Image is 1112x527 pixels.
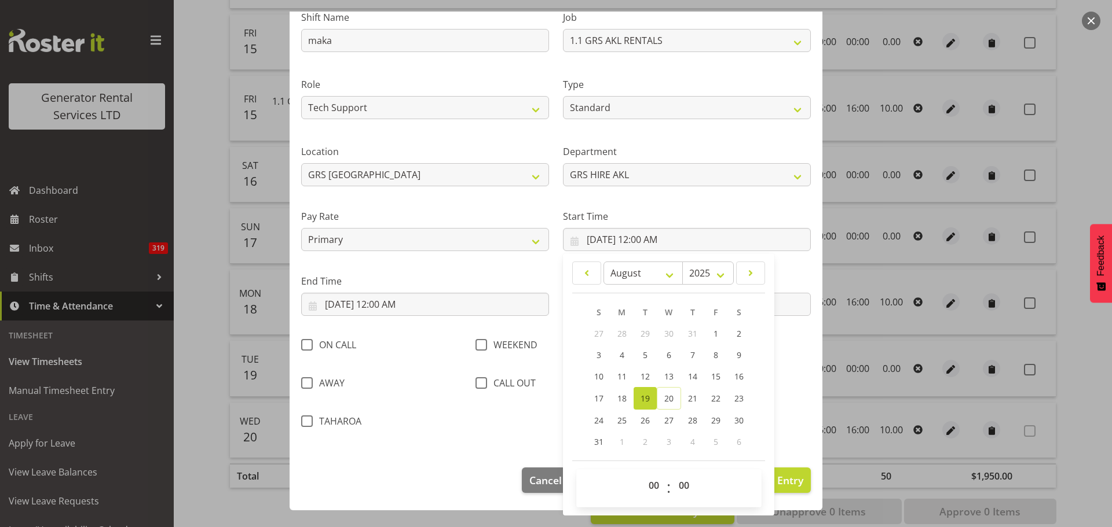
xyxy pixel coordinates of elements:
[714,436,718,447] span: 5
[634,410,657,431] a: 26
[594,371,603,382] span: 10
[727,410,751,431] a: 30
[587,410,610,431] a: 24
[597,349,601,360] span: 3
[690,436,695,447] span: 4
[487,377,536,389] span: CALL OUT
[641,415,650,426] span: 26
[587,387,610,410] a: 17
[301,209,549,223] label: Pay Rate
[727,366,751,387] a: 16
[704,410,727,431] a: 29
[737,307,741,318] span: S
[704,366,727,387] a: 15
[734,371,744,382] span: 16
[301,293,549,316] input: Click to select...
[643,436,648,447] span: 2
[688,415,697,426] span: 28
[667,349,671,360] span: 6
[727,323,751,344] a: 2
[690,307,695,318] span: T
[643,349,648,360] span: 5
[641,393,650,404] span: 19
[617,393,627,404] span: 18
[301,145,549,159] label: Location
[727,387,751,410] a: 23
[563,10,811,24] label: Job
[688,371,697,382] span: 14
[737,349,741,360] span: 9
[594,415,603,426] span: 24
[610,410,634,431] a: 25
[610,366,634,387] a: 11
[704,387,727,410] a: 22
[587,366,610,387] a: 10
[617,371,627,382] span: 11
[641,328,650,339] span: 29
[563,228,811,251] input: Click to select...
[657,387,681,410] a: 20
[737,436,741,447] span: 6
[667,436,671,447] span: 3
[711,371,720,382] span: 15
[563,209,811,223] label: Start Time
[714,307,718,318] span: F
[617,415,627,426] span: 25
[313,377,345,389] span: AWAY
[704,344,727,366] a: 8
[664,393,674,404] span: 20
[301,29,549,52] input: Shift Name
[711,393,720,404] span: 22
[301,78,549,91] label: Role
[617,328,627,339] span: 28
[657,410,681,431] a: 27
[620,349,624,360] span: 4
[690,349,695,360] span: 7
[664,328,674,339] span: 30
[563,145,811,159] label: Department
[634,344,657,366] a: 5
[681,387,704,410] a: 21
[587,431,610,452] a: 31
[610,387,634,410] a: 18
[714,349,718,360] span: 8
[641,371,650,382] span: 12
[313,415,361,427] span: TAHAROA
[313,339,356,351] span: ON CALL
[681,410,704,431] a: 28
[738,473,803,487] span: Update Entry
[522,467,569,493] button: Cancel
[1090,224,1112,303] button: Feedback - Show survey
[657,366,681,387] a: 13
[667,474,671,503] span: :
[734,393,744,404] span: 23
[734,415,744,426] span: 30
[620,436,624,447] span: 1
[529,473,562,488] span: Cancel
[634,366,657,387] a: 12
[714,328,718,339] span: 1
[618,307,625,318] span: M
[587,344,610,366] a: 3
[664,415,674,426] span: 27
[704,323,727,344] a: 1
[610,344,634,366] a: 4
[1096,235,1106,276] span: Feedback
[563,78,811,91] label: Type
[594,328,603,339] span: 27
[727,344,751,366] a: 9
[664,371,674,382] span: 13
[688,328,697,339] span: 31
[737,328,741,339] span: 2
[301,10,549,24] label: Shift Name
[594,436,603,447] span: 31
[681,344,704,366] a: 7
[681,366,704,387] a: 14
[643,307,648,318] span: T
[487,339,537,351] span: WEEKEND
[657,344,681,366] a: 6
[688,393,697,404] span: 21
[594,393,603,404] span: 17
[597,307,601,318] span: S
[711,415,720,426] span: 29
